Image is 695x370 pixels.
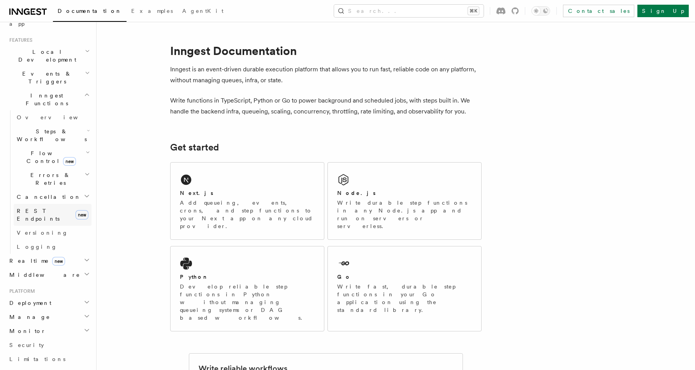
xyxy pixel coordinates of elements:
p: Add queueing, events, crons, and step functions to your Next app on any cloud provider. [180,199,315,230]
a: Logging [14,240,91,254]
button: Errors & Retries [14,168,91,190]
a: Security [6,338,91,352]
button: Deployment [6,296,91,310]
a: Get started [170,142,219,153]
a: Overview [14,110,91,124]
button: Cancellation [14,190,91,204]
span: Steps & Workflows [14,127,87,143]
span: Events & Triggers [6,70,85,85]
a: Examples [127,2,178,21]
span: Versioning [17,230,68,236]
button: Realtimenew [6,254,91,268]
a: Node.jsWrite durable step functions in any Node.js app and run on servers or serverless. [327,162,482,240]
p: Write fast, durable step functions in your Go application using the standard library. [337,283,472,314]
span: Deployment [6,299,51,307]
button: Inngest Functions [6,89,91,110]
span: Overview [17,114,97,120]
span: new [63,157,76,166]
h2: Node.js [337,189,376,197]
button: Local Development [6,45,91,67]
span: Middleware [6,271,80,279]
button: Search...⌘K [334,5,484,17]
span: Examples [131,8,173,14]
a: PythonDevelop reliable step functions in Python without managing queueing systems or DAG based wo... [170,246,324,331]
h2: Python [180,273,209,281]
div: Inngest Functions [6,110,91,254]
span: new [76,210,88,220]
span: Realtime [6,257,65,265]
a: Documentation [53,2,127,22]
a: Contact sales [563,5,634,17]
p: Write durable step functions in any Node.js app and run on servers or serverless. [337,199,472,230]
span: Documentation [58,8,122,14]
span: Platform [6,288,35,294]
span: AgentKit [182,8,223,14]
span: Errors & Retries [14,171,84,187]
button: Middleware [6,268,91,282]
a: REST Endpointsnew [14,204,91,226]
span: REST Endpoints [17,208,60,222]
span: Logging [17,244,57,250]
button: Events & Triggers [6,67,91,89]
a: AgentKit [178,2,228,21]
span: Cancellation [14,193,81,201]
a: Limitations [6,352,91,366]
a: Versioning [14,226,91,240]
span: Manage [6,313,50,321]
a: GoWrite fast, durable step functions in your Go application using the standard library. [327,246,482,331]
h1: Inngest Documentation [170,44,482,58]
span: Inngest Functions [6,92,84,107]
h2: Next.js [180,189,213,197]
button: Toggle dark mode [531,6,550,16]
button: Flow Controlnew [14,146,91,168]
button: Manage [6,310,91,324]
button: Monitor [6,324,91,338]
span: Features [6,37,32,43]
p: Inngest is an event-driven durable execution platform that allows you to run fast, reliable code ... [170,64,482,86]
a: Sign Up [637,5,689,17]
span: Limitations [9,356,65,362]
span: Monitor [6,327,46,335]
span: Flow Control [14,149,86,165]
span: Local Development [6,48,85,64]
p: Develop reliable step functions in Python without managing queueing systems or DAG based workflows. [180,283,315,322]
h2: Go [337,273,351,281]
span: new [52,257,65,266]
span: Security [9,342,44,348]
kbd: ⌘K [468,7,479,15]
p: Write functions in TypeScript, Python or Go to power background and scheduled jobs, with steps bu... [170,95,482,117]
button: Steps & Workflows [14,124,91,146]
a: Next.jsAdd queueing, events, crons, and step functions to your Next app on any cloud provider. [170,162,324,240]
